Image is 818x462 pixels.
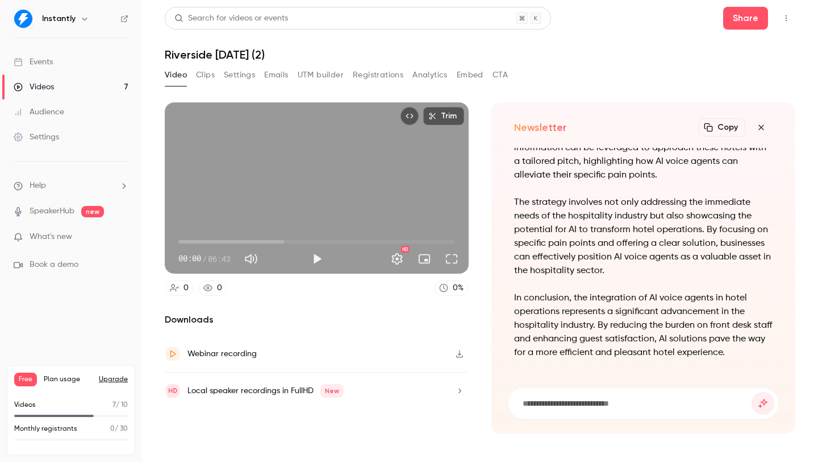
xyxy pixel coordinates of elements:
[14,131,59,143] div: Settings
[440,247,463,270] button: Full screen
[112,400,128,410] p: / 10
[110,426,115,432] span: 0
[224,66,255,84] button: Settings
[165,66,187,84] button: Video
[198,280,227,296] a: 0
[514,121,566,134] h2: Newsletter
[14,81,54,93] div: Videos
[110,424,128,434] p: / 30
[183,282,189,294] div: 0
[777,9,795,27] button: Top Bar Actions
[178,253,201,265] span: 00:00
[165,280,194,296] a: 0
[30,180,46,192] span: Help
[14,424,77,434] p: Monthly registrants
[81,206,104,217] span: new
[14,400,36,410] p: Videos
[298,66,344,84] button: UTM builder
[412,66,448,84] button: Analytics
[115,232,128,242] iframe: Noticeable Trigger
[514,196,773,278] p: The strategy involves not only addressing the immediate needs of the hospitality industry but als...
[493,66,508,84] button: CTA
[30,205,74,217] a: SpeakerHub
[30,231,72,243] span: What's new
[723,7,768,30] button: Share
[14,106,64,118] div: Audience
[99,375,128,384] button: Upgrade
[178,253,231,265] div: 00:00
[196,66,215,84] button: Clips
[30,259,78,271] span: Book a demo
[353,66,403,84] button: Registrations
[42,13,76,24] h6: Instantly
[413,247,436,270] button: Turn on miniplayer
[187,347,257,361] div: Webinar recording
[217,282,222,294] div: 0
[112,402,116,409] span: 7
[514,291,773,360] p: In conclusion, the integration of AI voice agents in hotel operations represents a significant ad...
[699,118,745,137] button: Copy
[423,107,464,125] button: Trim
[165,313,469,327] h2: Downloads
[240,247,262,270] button: Mute
[44,375,92,384] span: Plan usage
[320,384,344,398] span: New
[453,282,464,294] div: 0 %
[401,246,409,253] div: HD
[14,56,53,68] div: Events
[14,373,37,386] span: Free
[457,66,483,84] button: Embed
[306,247,328,270] button: Play
[14,10,32,28] img: Instantly
[400,107,419,125] button: Embed video
[202,253,207,265] span: /
[174,13,288,24] div: Search for videos or events
[14,180,128,192] li: help-dropdown-opener
[434,280,469,296] a: 0%
[264,66,288,84] button: Emails
[386,247,408,270] button: Settings
[208,253,231,265] span: 06:43
[187,384,344,398] div: Local speaker recordings in FullHD
[165,48,795,61] h1: Riverside [DATE] (2)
